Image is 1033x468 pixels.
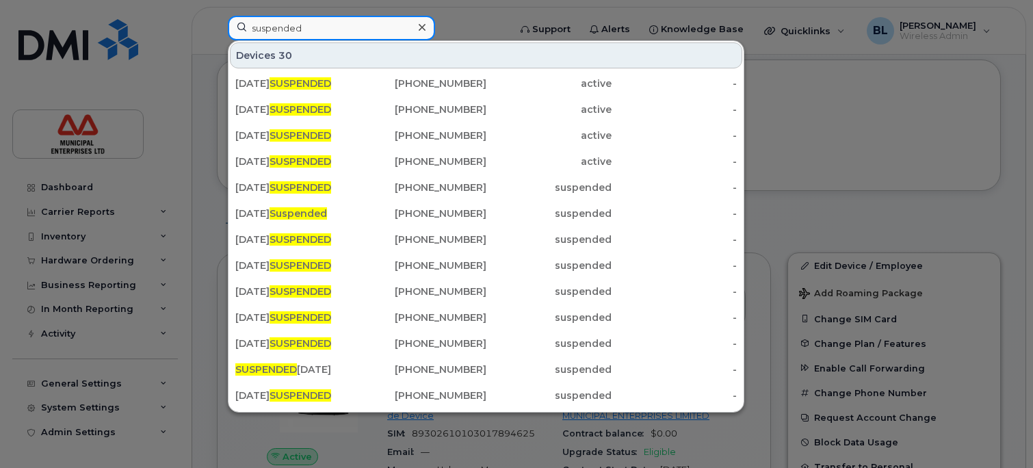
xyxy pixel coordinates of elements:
div: active [486,129,612,142]
a: [DATE]Suspended[PHONE_NUMBER]suspended- [230,201,742,226]
span: SUSPENDED [270,337,331,350]
div: - [612,77,737,90]
div: active [486,77,612,90]
div: suspended [486,259,612,272]
span: SUSPENDED [270,129,331,142]
span: SUSPENDED [270,285,331,298]
div: active [486,155,612,168]
a: [DATE]SUSPENDED[PHONE_NUMBER]active- [230,97,742,122]
input: Find something... [228,16,435,40]
div: - [612,233,737,246]
div: - [612,259,737,272]
span: SUSPENDED [270,155,331,168]
div: [DATE] [235,103,361,116]
div: [PHONE_NUMBER] [361,259,486,272]
div: - [612,285,737,298]
div: - [612,181,737,194]
a: [DATE]SUSPENDED[PHONE_NUMBER]suspended- [230,383,742,408]
div: - [612,129,737,142]
div: [DATE] [235,259,361,272]
div: [PHONE_NUMBER] [361,311,486,324]
a: [DATE]SUSPENDED[PHONE_NUMBER]suspended- [230,227,742,252]
a: SUSPENDED[DATE][PHONE_NUMBER]suspended- [230,357,742,382]
a: [DATE]SUSPENDED[PHONE_NUMBER]suspended- [230,331,742,356]
span: SUSPENDED [270,181,331,194]
div: [DATE] [235,181,361,194]
a: [DATE]SUSPENDED[PHONE_NUMBER]active- [230,123,742,148]
div: [PHONE_NUMBER] [361,233,486,246]
div: [DATE] [235,311,361,324]
div: suspended [486,363,612,376]
div: [PHONE_NUMBER] [361,181,486,194]
div: [PHONE_NUMBER] [361,389,486,402]
span: SUSPENDED [235,363,297,376]
div: suspended [486,311,612,324]
div: [PHONE_NUMBER] [361,103,486,116]
a: [DATE]SUSPENDED[PHONE_NUMBER]suspended- [230,305,742,330]
div: [DATE] [235,285,361,298]
a: [DATE]SUSPENDED[PHONE_NUMBER]suspended- [230,409,742,434]
span: 30 [278,49,292,62]
div: [PHONE_NUMBER] [361,363,486,376]
div: - [612,155,737,168]
div: - [612,207,737,220]
div: [PHONE_NUMBER] [361,207,486,220]
a: [DATE]SUSPENDED[PHONE_NUMBER]suspended- [230,175,742,200]
div: [DATE] [235,363,361,376]
div: suspended [486,207,612,220]
div: [DATE] [235,129,361,142]
div: Devices [230,42,742,68]
div: [DATE] [235,77,361,90]
div: [PHONE_NUMBER] [361,285,486,298]
div: [PHONE_NUMBER] [361,155,486,168]
div: - [612,337,737,350]
span: SUSPENDED [270,233,331,246]
div: [PHONE_NUMBER] [361,337,486,350]
div: [PHONE_NUMBER] [361,129,486,142]
div: suspended [486,285,612,298]
div: [DATE] [235,155,361,168]
a: [DATE]SUSPENDED[PHONE_NUMBER]active- [230,149,742,174]
span: SUSPENDED [270,259,331,272]
span: Suspended [270,207,327,220]
div: [DATE] [235,389,361,402]
span: SUSPENDED [270,103,331,116]
span: SUSPENDED [270,77,331,90]
div: suspended [486,181,612,194]
div: [PHONE_NUMBER] [361,77,486,90]
div: - [612,311,737,324]
div: [DATE] [235,207,361,220]
div: [DATE] [235,337,361,350]
a: [DATE]SUSPENDED[PHONE_NUMBER]active- [230,71,742,96]
div: - [612,103,737,116]
a: [DATE]SUSPENDED[PHONE_NUMBER]suspended- [230,253,742,278]
div: - [612,363,737,376]
span: SUSPENDED [270,389,331,402]
a: [DATE]SUSPENDED[PHONE_NUMBER]suspended- [230,279,742,304]
div: active [486,103,612,116]
div: suspended [486,337,612,350]
div: suspended [486,389,612,402]
div: - [612,389,737,402]
div: suspended [486,233,612,246]
div: [DATE] [235,233,361,246]
span: SUSPENDED [270,311,331,324]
